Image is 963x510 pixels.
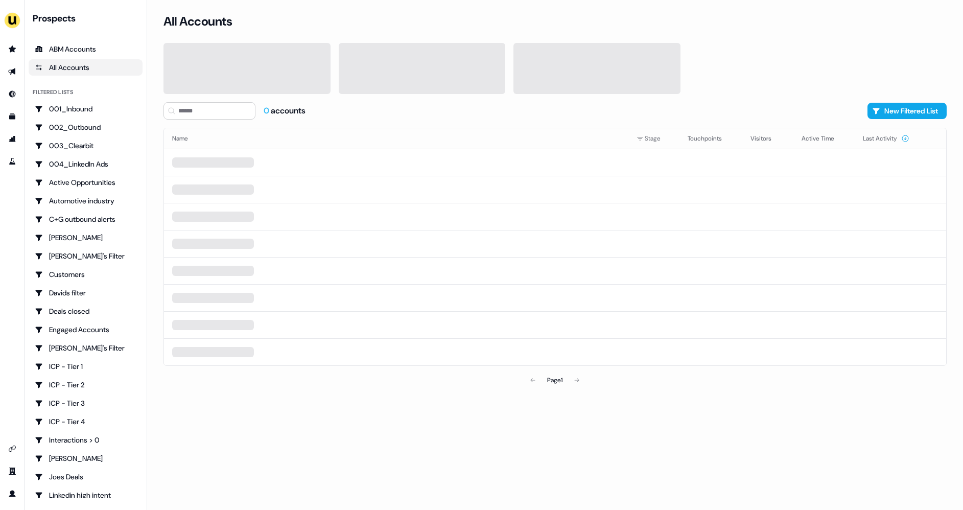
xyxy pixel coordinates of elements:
[264,105,271,116] span: 0
[35,251,136,261] div: [PERSON_NAME]'s Filter
[29,303,143,319] a: Go to Deals closed
[29,174,143,191] a: Go to Active Opportunities
[35,398,136,408] div: ICP - Tier 3
[35,288,136,298] div: Davids filter
[29,321,143,338] a: Go to Engaged Accounts
[4,441,20,457] a: Go to integrations
[29,156,143,172] a: Go to 004_LinkedIn Ads
[35,44,136,54] div: ABM Accounts
[163,14,232,29] h3: All Accounts
[750,129,784,148] button: Visitors
[29,211,143,227] a: Go to C+G outbound alerts
[35,159,136,169] div: 004_LinkedIn Ads
[35,233,136,243] div: [PERSON_NAME]
[688,129,734,148] button: Touchpoints
[4,86,20,102] a: Go to Inbound
[4,153,20,170] a: Go to experiments
[29,193,143,209] a: Go to Automotive industry
[4,131,20,147] a: Go to attribution
[35,416,136,427] div: ICP - Tier 4
[29,377,143,393] a: Go to ICP - Tier 2
[4,485,20,502] a: Go to profile
[35,324,136,335] div: Engaged Accounts
[35,177,136,188] div: Active Opportunities
[4,41,20,57] a: Go to prospects
[35,306,136,316] div: Deals closed
[29,413,143,430] a: Go to ICP - Tier 4
[29,41,143,57] a: ABM Accounts
[35,343,136,353] div: [PERSON_NAME]'s Filter
[29,432,143,448] a: Go to Interactions > 0
[29,137,143,154] a: Go to 003_Clearbit
[4,63,20,80] a: Go to outbound experience
[35,122,136,132] div: 002_Outbound
[29,248,143,264] a: Go to Charlotte's Filter
[35,141,136,151] div: 003_Clearbit
[29,450,143,467] a: Go to JJ Deals
[547,375,562,385] div: Page 1
[802,129,847,148] button: Active Time
[29,229,143,246] a: Go to Charlotte Stone
[863,129,909,148] button: Last Activity
[33,12,143,25] div: Prospects
[35,380,136,390] div: ICP - Tier 2
[35,62,136,73] div: All Accounts
[4,108,20,125] a: Go to templates
[867,103,947,119] button: New Filtered List
[35,196,136,206] div: Automotive industry
[35,453,136,463] div: [PERSON_NAME]
[29,395,143,411] a: Go to ICP - Tier 3
[164,128,628,149] th: Name
[35,214,136,224] div: C+G outbound alerts
[35,490,136,500] div: Linkedin high intent
[637,133,671,144] div: Stage
[29,358,143,375] a: Go to ICP - Tier 1
[29,285,143,301] a: Go to Davids filter
[29,487,143,503] a: Go to Linkedin high intent
[29,59,143,76] a: All accounts
[29,469,143,485] a: Go to Joes Deals
[35,104,136,114] div: 001_Inbound
[264,105,306,117] div: accounts
[29,340,143,356] a: Go to Geneviève's Filter
[29,119,143,135] a: Go to 002_Outbound
[29,101,143,117] a: Go to 001_Inbound
[33,88,73,97] div: Filtered lists
[35,435,136,445] div: Interactions > 0
[35,269,136,280] div: Customers
[35,361,136,372] div: ICP - Tier 1
[35,472,136,482] div: Joes Deals
[4,463,20,479] a: Go to team
[29,266,143,283] a: Go to Customers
